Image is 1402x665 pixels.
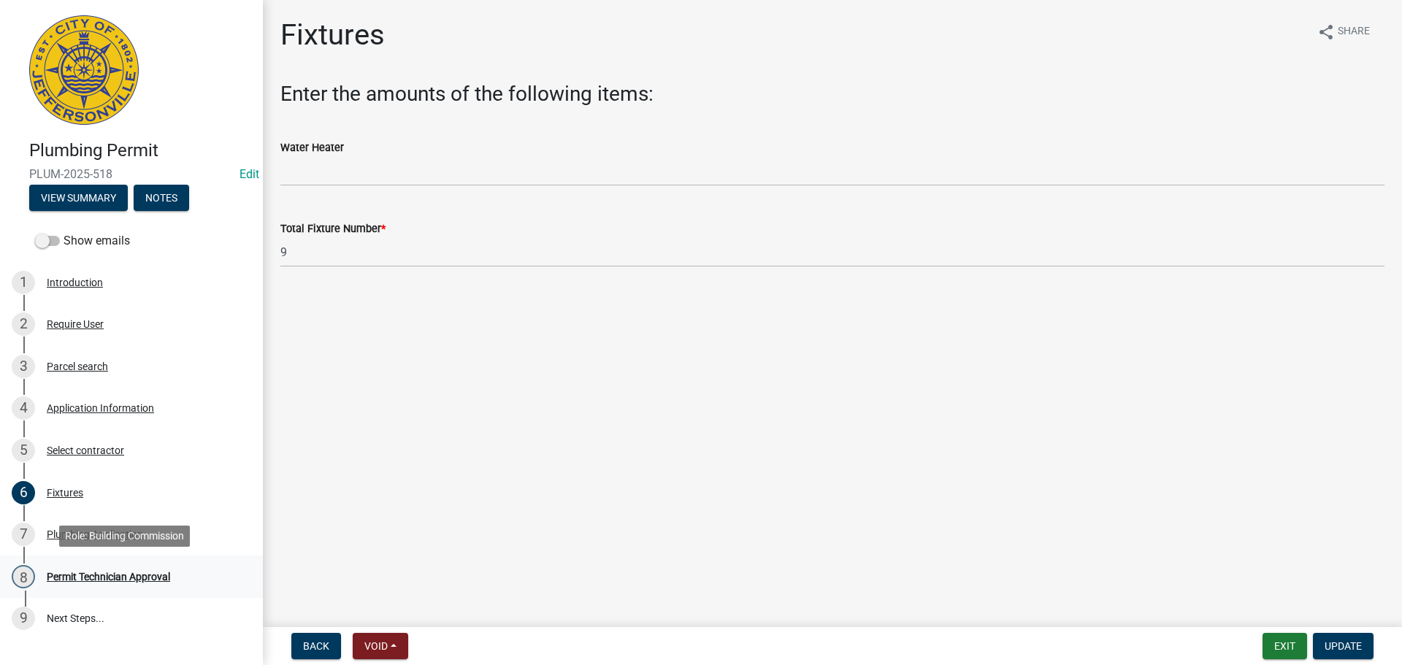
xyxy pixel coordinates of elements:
div: 7 [12,523,35,546]
h3: Enter the amounts of the following items: [280,82,1384,107]
div: 5 [12,439,35,462]
div: Application Information [47,403,154,413]
div: 2 [12,312,35,336]
div: Fixtures [47,488,83,498]
img: City of Jeffersonville, Indiana [29,15,139,125]
div: Parcel search [47,361,108,372]
div: 8 [12,565,35,588]
button: Update [1313,633,1374,659]
i: share [1317,23,1335,41]
button: Back [291,633,341,659]
div: Permit Technician Approval [47,572,170,582]
label: Total Fixture Number [280,224,386,234]
button: Notes [134,185,189,211]
div: Introduction [47,277,103,288]
span: Back [303,640,329,652]
wm-modal-confirm: Summary [29,193,128,204]
button: Exit [1263,633,1307,659]
div: 1 [12,271,35,294]
span: Void [364,640,388,652]
span: Share [1338,23,1370,41]
button: shareShare [1306,18,1382,46]
h4: Plumbing Permit [29,140,251,161]
div: Select contractor [47,445,124,455]
button: View Summary [29,185,128,211]
div: 9 [12,607,35,630]
label: Water Heater [280,143,344,153]
button: Void [353,633,408,659]
h1: Fixtures [280,18,385,53]
wm-modal-confirm: Notes [134,193,189,204]
span: PLUM-2025-518 [29,167,234,181]
div: Plumbing Application [47,529,143,539]
div: 4 [12,396,35,420]
label: Show emails [35,232,130,250]
wm-modal-confirm: Edit Application Number [240,167,259,181]
div: 6 [12,481,35,504]
div: Role: Building Commission [59,526,190,547]
a: Edit [240,167,259,181]
div: 3 [12,355,35,378]
span: Update [1325,640,1362,652]
div: Require User [47,319,104,329]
